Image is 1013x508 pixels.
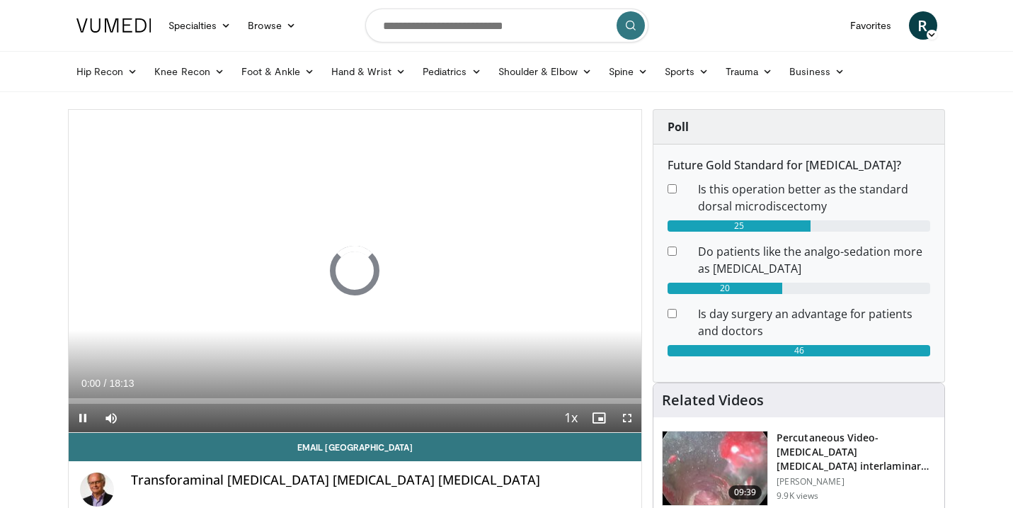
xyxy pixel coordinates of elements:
[613,404,641,432] button: Fullscreen
[663,431,767,505] img: 8fac1a79-a78b-4966-a978-874ddf9a9948.150x105_q85_crop-smart_upscale.jpg
[104,378,107,389] span: /
[687,243,941,277] dd: Do patients like the analgo-sedation more as [MEDICAL_DATA]
[656,57,717,86] a: Sports
[600,57,656,86] a: Spine
[687,181,941,215] dd: Is this operation better as the standard dorsal microdiscectomy
[668,119,689,135] strong: Poll
[69,110,642,433] video-js: Video Player
[239,11,304,40] a: Browse
[909,11,937,40] a: R
[668,159,930,172] h6: Future Gold Standard for [MEDICAL_DATA]?
[842,11,900,40] a: Favorites
[777,490,818,502] p: 9.9K views
[662,431,936,506] a: 09:39 Percutaneous Video-[MEDICAL_DATA] [MEDICAL_DATA] interlaminar L5-S1 (PELD) [PERSON_NAME] 9....
[76,18,151,33] img: VuMedi Logo
[490,57,600,86] a: Shoulder & Elbow
[131,473,631,488] h4: Transforaminal [MEDICAL_DATA] [MEDICAL_DATA] [MEDICAL_DATA]
[662,392,764,409] h4: Related Videos
[109,378,134,389] span: 18:13
[68,57,147,86] a: Hip Recon
[160,11,240,40] a: Specialties
[728,485,762,499] span: 09:39
[69,398,642,404] div: Progress Bar
[556,404,585,432] button: Playback Rate
[97,404,125,432] button: Mute
[414,57,490,86] a: Pediatrics
[80,473,114,507] img: Avatar
[233,57,323,86] a: Foot & Ankle
[668,283,782,294] div: 20
[777,431,936,473] h3: Percutaneous Video-[MEDICAL_DATA] [MEDICAL_DATA] interlaminar L5-S1 (PELD)
[69,433,642,461] a: Email [GEOGRAPHIC_DATA]
[69,404,97,432] button: Pause
[717,57,782,86] a: Trauma
[81,378,101,389] span: 0:00
[781,57,853,86] a: Business
[668,220,811,232] div: 25
[668,345,930,356] div: 46
[585,404,613,432] button: Enable picture-in-picture mode
[146,57,233,86] a: Knee Recon
[323,57,414,86] a: Hand & Wrist
[777,476,936,487] p: [PERSON_NAME]
[365,9,648,43] input: Search topics, interventions
[687,305,941,339] dd: Is day surgery an advantage for patients and doctors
